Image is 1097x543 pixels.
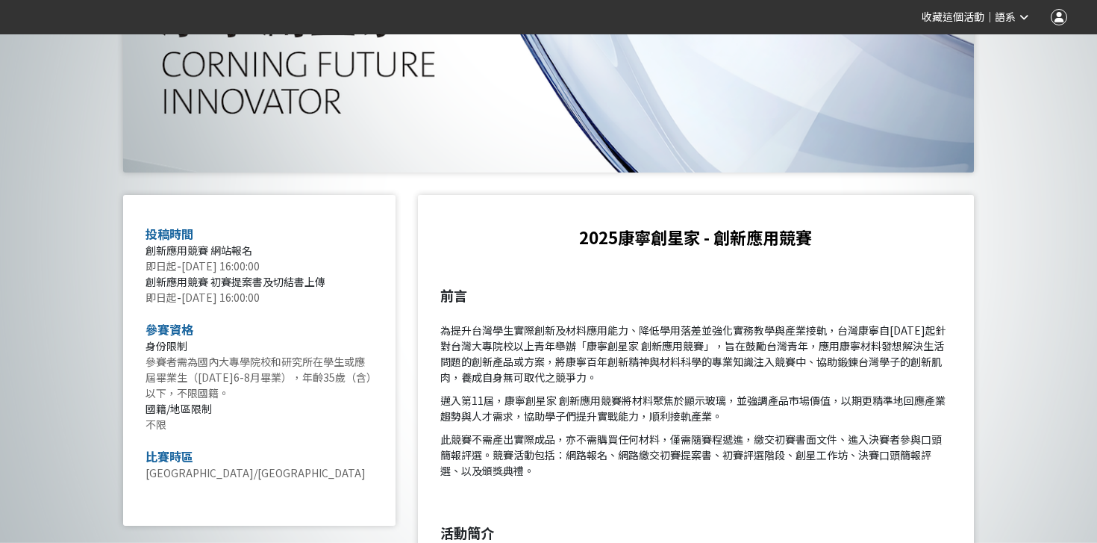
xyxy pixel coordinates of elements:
span: 語系 [995,11,1016,23]
span: [DATE] 16:00:00 [181,290,260,305]
span: 即日起 [146,258,177,273]
span: 即日起 [146,290,177,305]
span: 創新應用競賽 網站報名 [146,243,252,258]
span: 參賽資格 [146,320,193,338]
span: 參賽者需為國內大專學院校和研究所在學生或應屆畢業生（[DATE]6-8月畢業），年齡35歲（含）以下，不限國籍。 [146,354,372,400]
strong: 2025康寧創星家 - 創新應用競賽 [579,225,812,249]
span: 國籍/地區限制 [146,401,212,416]
span: 收藏這個活動 [922,11,984,23]
p: 此競賽不需產出實際成品，亦不需購買任何材料，僅需隨賽程遞進，繳交初賽書面文件、進入決賽者參與口頭簡報評選。競賽活動包括：網路報名、網路繳交初賽提案書、初賽評選階段、創星工作坊、決賽口頭簡報評選、... [440,432,951,479]
span: - [177,258,181,273]
span: [DATE] 16:00:00 [181,258,260,273]
span: ｜ [984,10,995,25]
strong: 活動簡介 [440,523,494,542]
p: 為提升台灣學生實際創新及材料應用能力、降低學用落差並強化實務教學與產業接軌，台灣康寧自[DATE]起針對台灣大專院校以上青年舉辦「康寧創星家 創新應用競賽」，旨在鼓勵台灣青年，應用康寧材料發想解... [440,307,951,385]
span: - [177,290,181,305]
strong: 前言 [440,285,467,305]
span: 創新應用競賽 初賽提案書及切結書上傳 [146,274,325,289]
p: 邁入第11屆，康寧創星家 創新應用競賽將材料聚焦於顯示玻璃，並強調產品市場價值，以期更精準地回應產業趨勢與人才需求，協助學子們提升實戰能力，順利接軌產業。 [440,393,951,424]
span: [GEOGRAPHIC_DATA]/[GEOGRAPHIC_DATA] [146,465,366,480]
span: 比賽時區 [146,447,193,465]
span: 不限 [146,417,166,432]
span: 投稿時間 [146,225,193,243]
span: 身份限制 [146,338,187,353]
